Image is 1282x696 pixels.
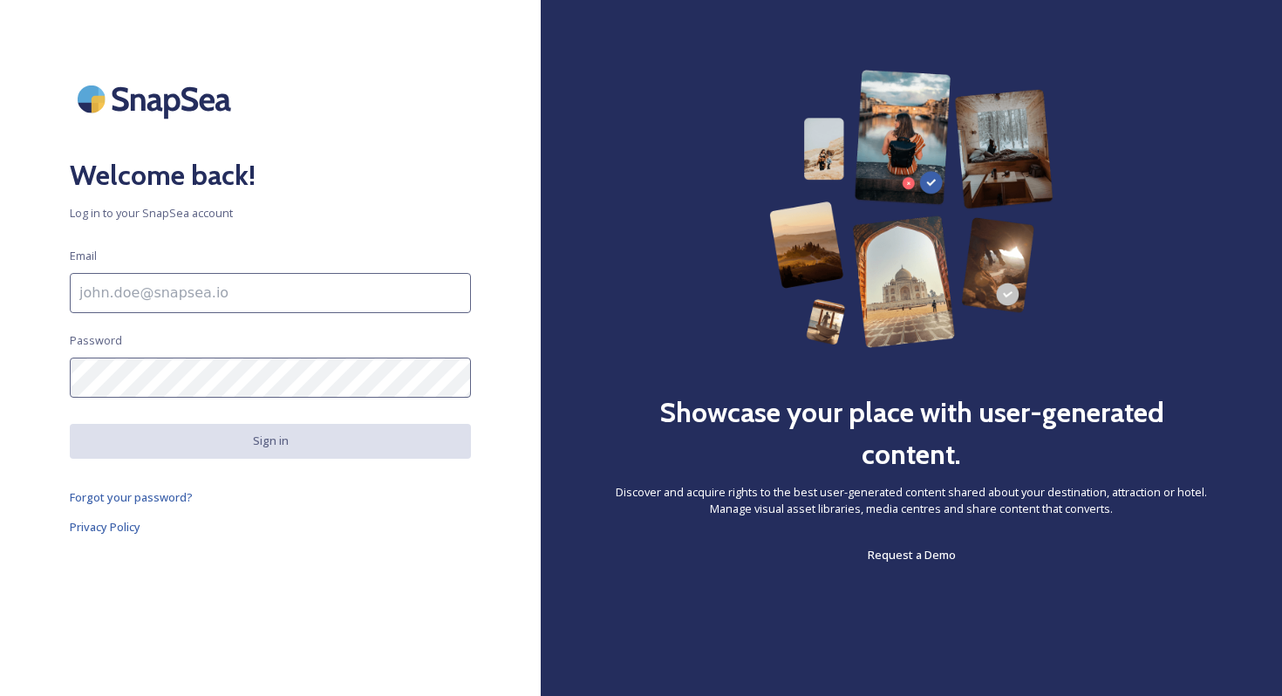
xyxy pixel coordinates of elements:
[70,516,471,537] a: Privacy Policy
[769,70,1054,348] img: 63b42ca75bacad526042e722_Group%20154-p-800.png
[610,484,1212,517] span: Discover and acquire rights to the best user-generated content shared about your destination, att...
[70,205,471,222] span: Log in to your SnapSea account
[70,154,471,196] h2: Welcome back!
[70,273,471,313] input: john.doe@snapsea.io
[610,392,1212,475] h2: Showcase your place with user-generated content.
[868,547,956,563] span: Request a Demo
[70,487,471,508] a: Forgot your password?
[70,489,193,505] span: Forgot your password?
[70,248,97,264] span: Email
[70,519,140,535] span: Privacy Policy
[70,70,244,128] img: SnapSea Logo
[70,424,471,458] button: Sign in
[868,544,956,565] a: Request a Demo
[70,332,122,349] span: Password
